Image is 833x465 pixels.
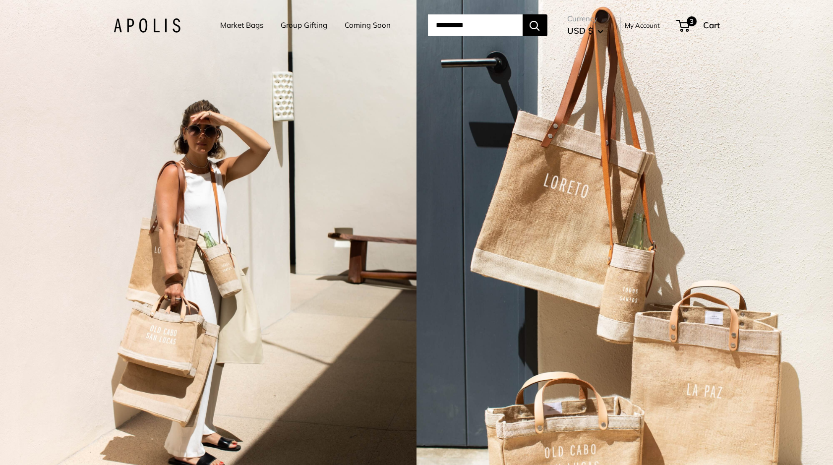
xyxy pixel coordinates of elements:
a: My Account [625,19,660,31]
span: Currency [567,12,603,26]
a: Coming Soon [345,18,391,32]
span: 3 [686,16,696,26]
a: Market Bags [220,18,263,32]
input: Search... [428,14,523,36]
span: USD $ [567,25,593,36]
img: Apolis [114,18,180,33]
span: Cart [703,20,720,30]
button: USD $ [567,23,603,39]
button: Search [523,14,547,36]
a: Group Gifting [281,18,327,32]
a: 3 Cart [677,17,720,33]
